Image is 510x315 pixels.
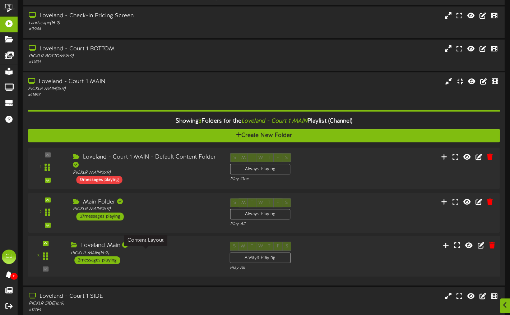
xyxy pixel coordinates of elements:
[230,265,338,271] div: Play All
[29,59,218,65] div: # 11495
[28,78,218,86] div: Loveland - Court 1 MAIN
[29,307,218,313] div: # 11494
[230,253,291,264] div: Always Playing
[71,242,219,250] div: Loveland Main
[29,12,218,20] div: Loveland - Check-in Pricing Screen
[73,198,219,206] div: Main Folder
[73,170,219,176] div: PICKLR MAIN ( 16:9 )
[29,301,218,307] div: PICKLR SIDE ( 16:9 )
[10,273,18,280] span: 11
[29,45,218,53] div: Loveland - Court 1 BOTTOM
[230,221,337,227] div: Play All
[241,118,308,124] i: Loveland - Court 1 MAIN
[74,256,120,264] div: 2 messages playing
[199,118,201,124] span: 3
[23,114,505,129] div: Showing Folders for the Playlist (Channel)
[73,206,219,213] div: PICKLR MAIN ( 16:9 )
[71,250,219,256] div: PICKLR MAIN ( 16:9 )
[28,129,500,142] button: Create New Folder
[230,164,291,174] div: Always Playing
[29,53,218,59] div: PICKLR BOTTOM ( 16:9 )
[230,209,291,219] div: Always Playing
[28,92,218,98] div: # 11493
[29,26,218,32] div: # 9944
[73,153,219,170] div: Loveland - Court 1 MAIN - Default Content Folder
[29,20,218,26] div: Landscape ( 16:9 )
[29,292,218,301] div: Loveland - Court 1 SIDE
[28,86,218,92] div: PICKLR MAIN ( 16:9 )
[230,176,337,182] div: Play One
[76,176,122,184] div: 0 messages playing
[76,213,124,220] div: 27 messages playing
[2,250,16,264] div: CJ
